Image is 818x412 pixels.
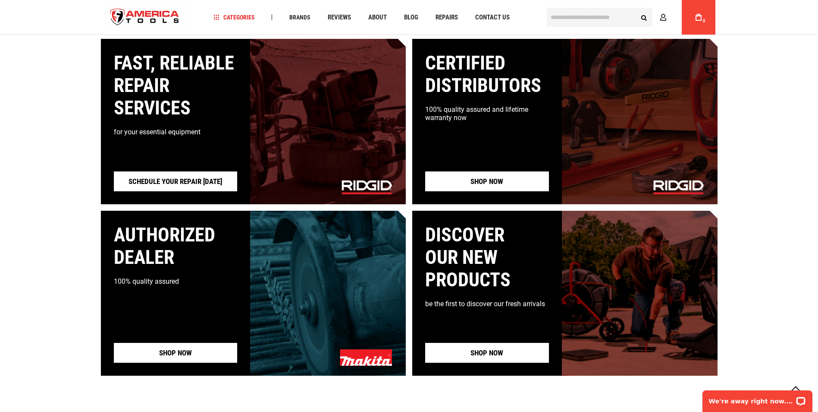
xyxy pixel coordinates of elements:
[471,12,514,23] a: Contact Us
[289,14,310,20] span: Brands
[328,14,351,21] span: Reviews
[364,12,391,23] a: About
[697,385,818,412] iframe: LiveChat chat widget
[404,14,418,21] span: Blog
[114,171,238,191] a: Schedule your repair [DATE]
[213,14,255,20] span: Categories
[324,12,355,23] a: Reviews
[114,224,238,269] div: Authorized dealer
[285,12,314,23] a: Brands
[436,14,458,21] span: Repairs
[114,52,238,119] div: Fast, reliable repair services
[475,14,510,21] span: Contact Us
[425,105,549,122] div: 100% quality assured and lifetime warranty now
[425,300,549,308] div: be the first to discover our fresh arrivals
[425,171,549,191] a: Shop now
[425,52,549,97] div: Certified distributors
[400,12,422,23] a: Blog
[636,9,652,25] button: Search
[114,343,238,363] a: Shop now
[432,12,462,23] a: Repairs
[103,1,187,34] a: store logo
[114,277,238,285] div: 100% quality assured
[368,14,387,21] span: About
[703,19,705,23] span: 0
[425,343,549,363] a: Shop now
[210,12,259,23] a: Categories
[114,128,238,136] div: for your essential equipment
[425,224,549,291] div: Discover our new products
[103,1,187,34] img: America Tools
